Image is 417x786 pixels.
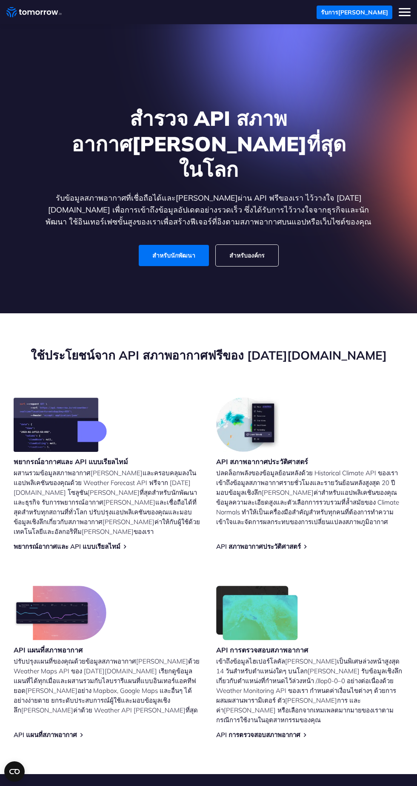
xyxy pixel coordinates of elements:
font: รับการ[PERSON_NAME] [321,9,388,16]
font: พยากรณ์อากาศและ API แบบเรียลไทม์ [14,542,120,550]
font: สำหรับองค์กร [229,252,265,259]
font: รับข้อมูลสภาพอากาศที่เชื่อถือได้และ[PERSON_NAME]ผ่าน API ฟรีของเรา ไว้วางใจ [DATE][DOMAIN_NAME] เ... [46,193,371,227]
button: สลับเมนูมือถือ [399,6,411,18]
a: API แผนที่สภาพอากาศ [14,730,77,740]
a: ลิงค์หน้าแรก [6,6,62,19]
font: ปรับปรุงแผนที่ของคุณด้วยข้อมูลสภาพอากาศ[PERSON_NAME]ด้วย Weather Maps API ของ [DATE][DOMAIN_NAME]... [14,657,200,714]
a: รับการ[PERSON_NAME] [317,6,392,19]
button: Open CMP widget [4,761,25,782]
font: ปลดล็อกพลังของข้อมูลย้อนหลังด้วย Historical Climate API ของเรา เข้าถึงข้อมูลสภาพอากาศรายชั่วโมงแล... [216,469,399,526]
font: สำรวจ API สภาพอากาศ[PERSON_NAME]ที่สุดในโลก [71,105,346,182]
a: สำหรับนักพัฒนา [139,245,209,266]
font: API สภาพอากาศประวัติศาสตร์ [216,457,308,466]
a: สำหรับองค์กร [216,245,278,266]
font: API สภาพอากาศประวัติศาสตร์ [216,542,301,550]
font: API การตรวจสอบสภาพอากาศ [216,646,308,654]
font: พยากรณ์อากาศและ API แบบเรียลไทม์ [14,457,128,466]
font: API การตรวจสอบสภาพอากาศ [216,731,300,739]
a: พยากรณ์อากาศและ API แบบเรียลไทม์ [14,542,120,552]
font: API แผนที่สภาพอากาศ [14,731,77,739]
a: API สภาพอากาศประวัติศาสตร์ [216,542,301,552]
font: เข้าถึงข้อมูลไฮเปอร์โลคัล[PERSON_NAME]เป็นพิเศษล่วงหน้าสูงสุด 14 วันสำหรับตำแหน่งใดๆ บนโลก[PERSON... [216,657,402,724]
font: สำหรับนักพัฒนา [152,252,195,259]
a: API การตรวจสอบสภาพอากาศ [216,730,300,740]
font: ผสานรวมข้อมูลสภาพอากาศ[PERSON_NAME]และครอบคลุมลงในแอปพลิเคชันของคุณด้วย Weather Forecast API ฟรีจ... [14,469,200,536]
font: API แผนที่สภาพอากาศ [14,646,83,654]
font: ใช้ประโยชน์จาก API สภาพอากาศฟรีของ [DATE][DOMAIN_NAME] [31,348,387,363]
